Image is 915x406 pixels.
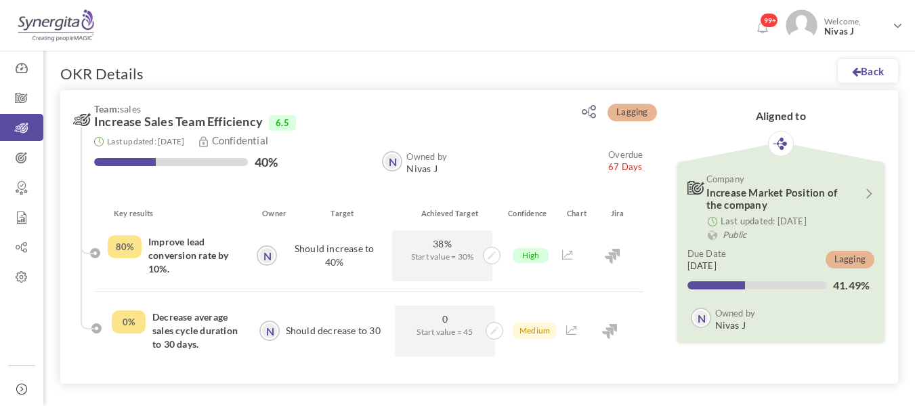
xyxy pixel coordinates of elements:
span: Company [706,173,840,185]
img: Logo [16,9,96,43]
small: [DATE] [687,247,727,272]
h4: Improve lead conversion rate by 10%. [148,235,243,276]
label: 41.49% [833,279,870,287]
a: N [692,309,710,327]
img: Jira Integration [602,324,617,339]
a: Photo Welcome,Nivas J [780,4,908,44]
span: Increase Market Position of the company [706,186,837,211]
span: 0 [402,312,488,325]
div: Achieved Target [394,207,498,220]
span: Lagging [608,104,656,121]
h4: Decrease average sales cycle duration to 30 days. [152,310,242,351]
small: Overdue [608,149,643,160]
span: 99+ [760,13,778,28]
span: Lagging [826,251,874,268]
span: Nivas J [824,26,888,37]
span: Medium [513,323,556,339]
span: 38% [399,237,485,250]
img: Photo [786,9,817,41]
span: Increase Sales Team Efficiency [94,115,263,129]
div: Key results [104,207,254,220]
span: sales [94,104,528,114]
small: Last updated: [DATE] [721,216,807,226]
h1: OKR Details [60,64,144,83]
span: Welcome, [817,9,891,43]
small: Last updated: [DATE] [107,136,184,146]
b: Owned by [406,151,447,162]
span: Nivas J [406,163,447,174]
div: Should decrease to 30 [279,306,387,357]
label: 40% [255,155,278,169]
span: Start value = 45 [402,325,488,338]
div: Target [291,207,394,220]
b: Team: [94,103,120,115]
span: Nivas J [715,320,756,331]
a: N [383,153,401,170]
b: Owned by [715,308,756,319]
div: Chart [550,207,591,220]
small: 67 Days [608,148,643,173]
a: Notifications [752,18,773,39]
a: Update achivements [483,248,501,260]
div: Confidence [498,207,550,220]
span: High [513,248,549,263]
a: N [261,322,278,340]
div: Jira [591,207,643,220]
div: Completed Percentage [108,235,142,258]
div: Should increase to 40% [280,230,388,281]
h2: Aligned to [677,110,885,122]
span: Confidential [196,134,268,146]
small: Due Date [687,248,727,259]
a: Back [838,59,898,83]
i: Public [723,229,746,240]
a: N [258,247,276,264]
img: Jira Integration [605,249,620,264]
div: Completed Percentage [112,310,146,333]
span: 6.5 [269,115,296,130]
a: Update achivements [482,323,499,336]
span: Start value = 30% [399,250,485,263]
div: Owner [254,207,291,220]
